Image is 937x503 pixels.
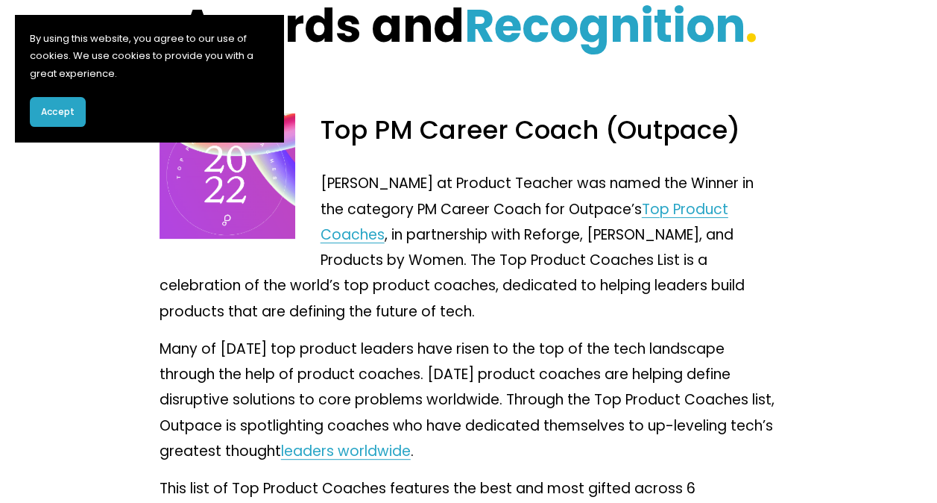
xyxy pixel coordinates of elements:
[15,15,283,142] section: Cookie banner
[30,30,268,82] p: By using this website, you agree to our use of cookies. We use cookies to provide you with a grea...
[160,337,778,464] p: Many of [DATE] top product leaders have risen to the top of the tech landscape through the help o...
[30,97,86,127] button: Accept
[321,199,728,245] a: Top Product Coaches
[160,113,778,147] h3: Top PM Career Coach (Outpace)
[41,105,75,119] span: Accept
[281,441,411,461] a: leaders worldwide
[160,171,778,324] p: [PERSON_NAME] at Product Teacher was named the Winner in the category PM Career Coach for Outpace...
